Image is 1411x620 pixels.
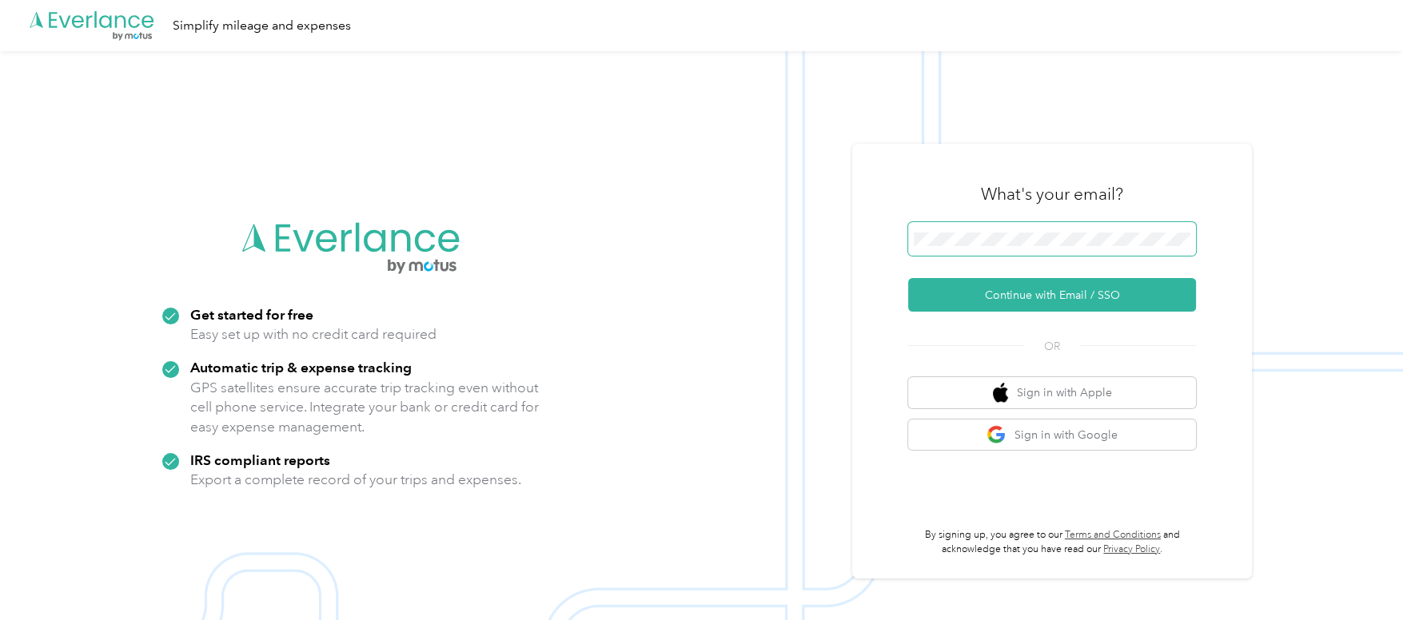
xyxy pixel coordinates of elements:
a: Privacy Policy [1103,543,1160,555]
strong: Automatic trip & expense tracking [190,359,412,376]
p: Export a complete record of your trips and expenses. [190,470,521,490]
button: apple logoSign in with Apple [908,377,1196,408]
p: Easy set up with no credit card required [190,324,436,344]
p: By signing up, you agree to our and acknowledge that you have read our . [908,528,1196,556]
span: OR [1024,338,1080,355]
a: Terms and Conditions [1065,529,1161,541]
strong: IRS compliant reports [190,451,330,468]
button: google logoSign in with Google [908,419,1196,451]
h3: What's your email? [981,183,1123,205]
strong: Get started for free [190,306,313,323]
div: Simplify mileage and expenses [173,16,351,36]
img: apple logo [993,383,1009,403]
img: google logo [987,425,1006,445]
p: GPS satellites ensure accurate trip tracking even without cell phone service. Integrate your bank... [190,378,540,437]
button: Continue with Email / SSO [908,278,1196,312]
